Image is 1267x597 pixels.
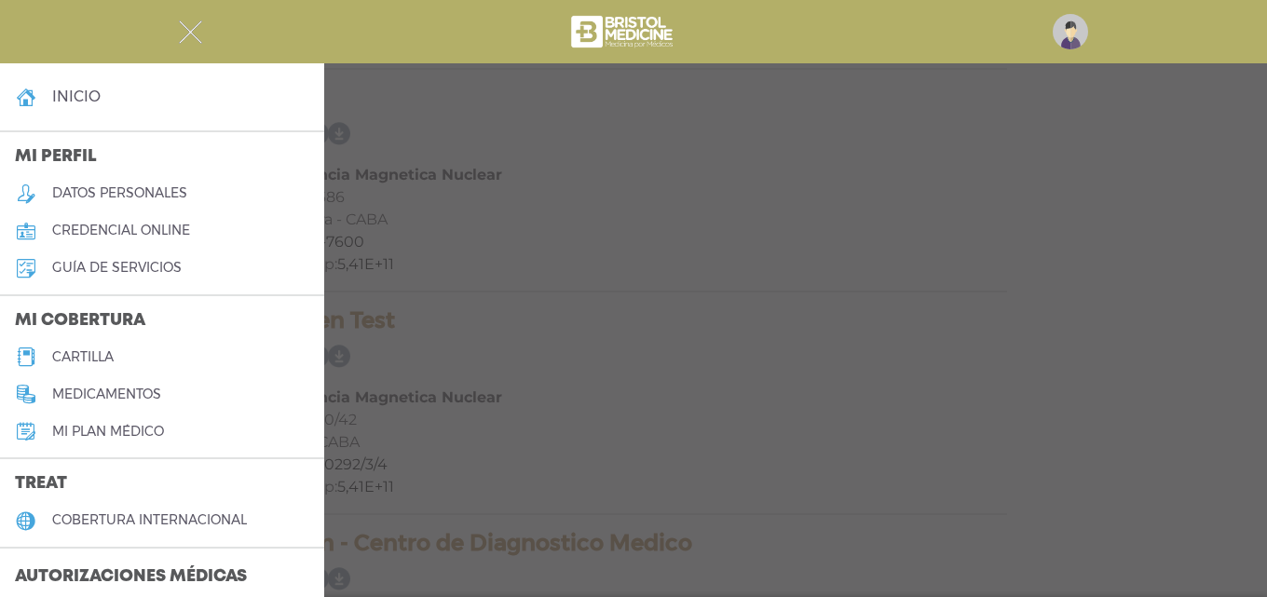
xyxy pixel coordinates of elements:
[52,88,101,105] h4: inicio
[52,185,187,201] h5: datos personales
[52,424,164,440] h5: Mi plan médico
[568,9,679,54] img: bristol-medicine-blanco.png
[52,260,182,276] h5: guía de servicios
[1053,14,1088,49] img: profile-placeholder.svg
[52,387,161,402] h5: medicamentos
[179,20,202,44] img: Cober_menu-close-white.svg
[52,512,247,528] h5: cobertura internacional
[52,223,190,238] h5: credencial online
[52,349,114,365] h5: cartilla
